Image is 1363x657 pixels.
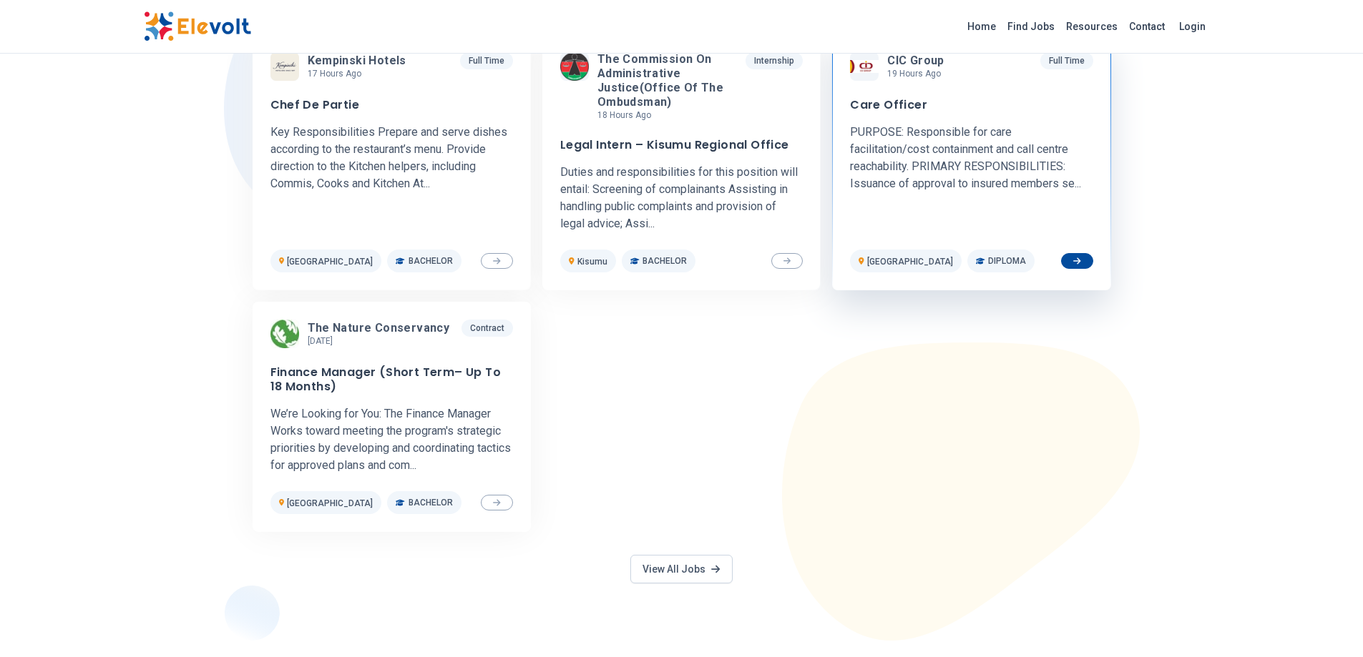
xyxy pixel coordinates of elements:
[270,98,360,112] h3: Chef De Partie
[1291,588,1363,657] iframe: Chat Widget
[409,255,453,267] span: Bachelor
[308,68,412,79] p: 17 hours ago
[1171,12,1214,41] a: Login
[1123,15,1171,38] a: Contact
[308,54,406,68] span: Kempinski Hotels
[253,302,531,532] a: The Nature ConservancyThe Nature Conservancy[DATE]ContractFinance Manager (Short Term– Up To 18 M...
[643,255,687,267] span: Bachelor
[850,98,927,112] h3: Care Officer
[850,60,879,73] img: CIC group
[887,54,944,68] span: CIC group
[461,320,513,337] p: Contract
[560,138,789,152] h3: Legal Intern – Kisumu Regional Office
[746,52,803,69] p: Internship
[270,52,299,81] img: Kempinski Hotels
[560,164,803,232] p: Duties and responsibilities for this position will entail: Screening of complainants Assisting in...
[1060,15,1123,38] a: Resources
[988,255,1026,267] span: Diploma
[560,52,589,81] img: The Commission on Administrative Justice(Office of the Ombudsman)
[1002,15,1060,38] a: Find Jobs
[832,34,1110,290] a: CIC groupCIC group19 hours agoFull TimeCare OfficerPURPOSE: Responsible for care facilitation/cos...
[253,34,531,290] a: Kempinski HotelsKempinski Hotels17 hours agoFull TimeChef De PartieKey Responsibilities Prepare a...
[597,52,734,109] span: The Commission on Administrative Justice(Office of the Ombudsman)
[597,109,740,121] p: 18 hours ago
[1040,52,1093,69] p: Full Time
[850,124,1093,192] p: PURPOSE: Responsible for care facilitation/cost containment and call centre reachability. PRIMARY...
[287,257,373,267] span: [GEOGRAPHIC_DATA]
[270,124,513,192] p: Key Responsibilities Prepare and serve dishes according to the restaurant’s menu. Provide directi...
[460,52,513,69] p: Full Time
[630,555,732,583] a: View All Jobs
[144,11,251,41] img: Elevolt
[270,365,513,394] h3: Finance Manager (Short Term– Up To 18 Months)
[962,15,1002,38] a: Home
[542,34,821,290] a: The Commission on Administrative Justice(Office of the Ombudsman)The Commission on Administrative...
[409,497,453,508] span: Bachelor
[308,321,450,335] span: The Nature Conservancy
[887,68,950,79] p: 19 hours ago
[287,498,373,508] span: [GEOGRAPHIC_DATA]
[577,257,607,267] span: Kisumu
[308,335,456,347] p: [DATE]
[867,257,953,267] span: [GEOGRAPHIC_DATA]
[270,320,299,348] img: The Nature Conservancy
[270,405,513,474] p: We’re Looking for You: The Finance Manager Works toward meeting the program's strategic prioritie...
